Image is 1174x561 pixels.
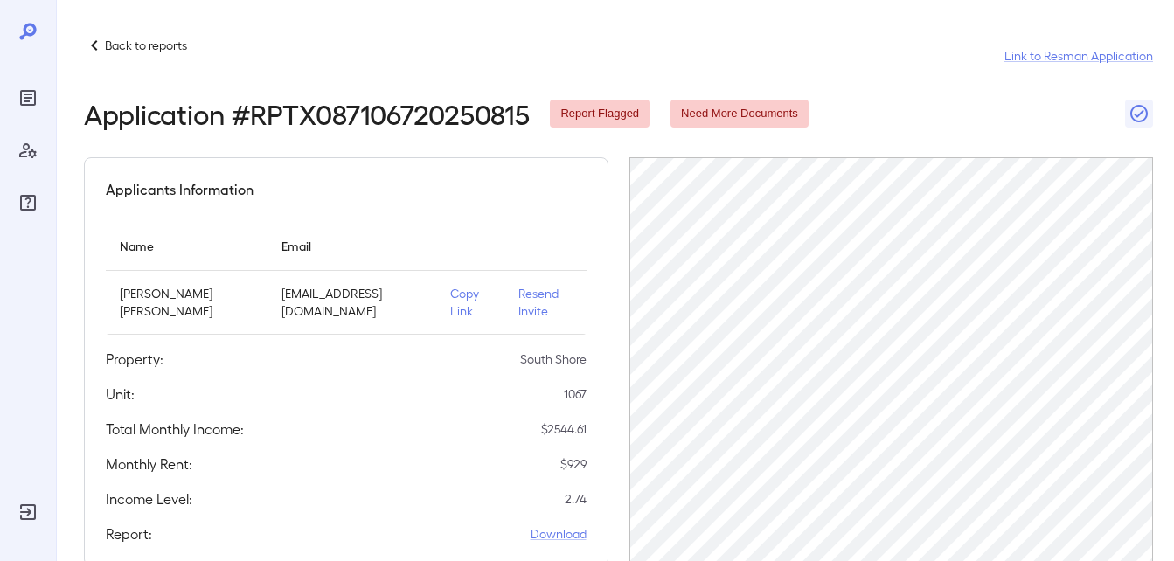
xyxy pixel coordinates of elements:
table: simple table [106,221,587,335]
h2: Application # RPTX087106720250815 [84,98,529,129]
th: Email [267,221,436,271]
span: Need More Documents [670,106,809,122]
h5: Report: [106,523,152,544]
div: Log Out [14,498,42,526]
div: Reports [14,84,42,112]
p: Back to reports [105,37,187,54]
h5: Unit: [106,384,135,405]
h5: Total Monthly Income: [106,419,244,440]
div: FAQ [14,189,42,217]
a: Link to Resman Application [1004,47,1153,65]
p: Resend Invite [518,285,573,320]
p: 1067 [564,385,587,403]
h5: Property: [106,349,163,370]
p: 2.74 [565,490,587,508]
p: South Shore [520,350,587,368]
p: $ 2544.61 [541,420,587,438]
p: [EMAIL_ADDRESS][DOMAIN_NAME] [281,285,422,320]
div: Manage Users [14,136,42,164]
h5: Applicants Information [106,179,254,200]
p: $ 929 [560,455,587,473]
h5: Monthly Rent: [106,454,192,474]
p: [PERSON_NAME] [PERSON_NAME] [120,285,254,320]
a: Download [531,525,587,543]
th: Name [106,221,267,271]
p: Copy Link [450,285,490,320]
h5: Income Level: [106,488,192,509]
span: Report Flagged [550,106,650,122]
button: Close Report [1125,100,1153,128]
